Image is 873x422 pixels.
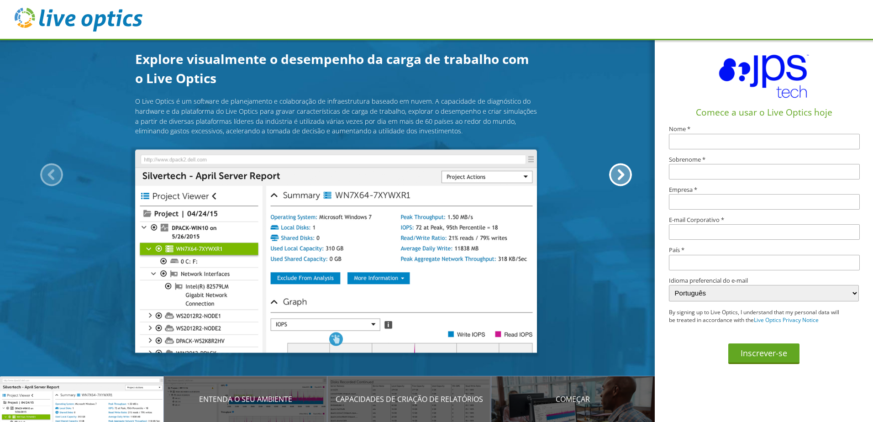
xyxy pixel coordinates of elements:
[669,309,840,324] p: By signing up to Live Optics, I understand that my personal data will be treated in accordance wi...
[669,278,859,284] label: Idioma preferencial do e-mail
[327,394,491,405] p: Capacidades de criação de relatórios
[669,187,859,193] label: Empresa *
[728,343,799,364] button: Inscrever-se
[669,126,859,132] label: Nome *
[135,97,537,136] p: O Live Optics é um software de planejamento e colaboração de infraestrutura baseado em nuvem. A c...
[15,8,142,32] img: live_optics_svg.svg
[135,149,537,353] img: Introdução ao Live Optics
[754,316,819,324] a: Live Optics Privacy Notice
[669,247,859,253] label: País *
[491,394,655,405] p: Começar
[164,394,328,405] p: Entenda o seu ambiente
[669,217,859,223] label: E-mail Corporativo *
[658,106,869,119] h1: Comece a usar o Live Optics hoje
[718,48,810,105] img: w8cpyombm9fywAAAABJRU5ErkJggg==
[135,49,537,88] h1: Explore visualmente o desempenho da carga de trabalho com o Live Optics
[669,157,859,163] label: Sobrenome *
